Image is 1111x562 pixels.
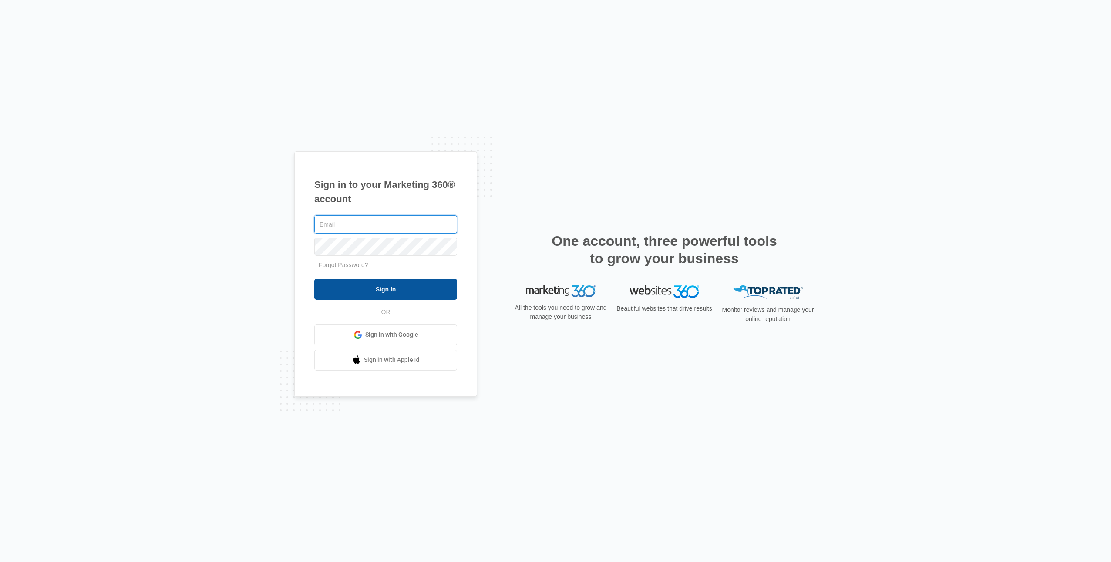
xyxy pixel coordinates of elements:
img: Top Rated Local [733,285,803,300]
a: Sign in with Apple Id [314,350,457,371]
img: Marketing 360 [526,285,596,298]
a: Sign in with Google [314,324,457,345]
span: Sign in with Apple Id [364,355,420,365]
h2: One account, three powerful tools to grow your business [549,232,780,267]
input: Sign In [314,279,457,300]
p: All the tools you need to grow and manage your business [512,303,609,321]
a: Forgot Password? [319,261,368,268]
span: OR [375,308,397,317]
img: Websites 360 [630,285,699,298]
p: Monitor reviews and manage your online reputation [719,305,817,324]
p: Beautiful websites that drive results [616,304,713,313]
h1: Sign in to your Marketing 360® account [314,177,457,206]
span: Sign in with Google [365,330,418,339]
input: Email [314,215,457,234]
